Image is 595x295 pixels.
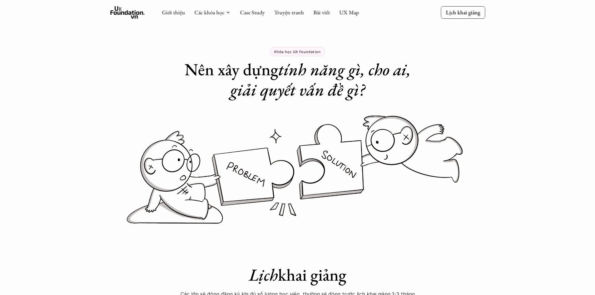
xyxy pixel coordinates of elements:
a: Bài viết [313,9,330,16]
h1: Nên xây dựng [173,59,423,100]
em: tính năng gì, cho ai, giải quyết vấn đề gì? [230,58,414,101]
a: Lịch khai giảng [441,6,485,18]
h1: khai giảng [173,265,423,285]
p: Lịch khai giảng [446,9,480,16]
a: UX Map [339,9,359,16]
p: Khóa học UX Foundation [274,49,320,54]
em: Lịch [249,264,278,286]
a: Các khóa học [194,9,224,16]
a: Giới thiệu [162,9,185,16]
a: Case Study [240,9,265,16]
a: Truyện tranh [274,9,304,16]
